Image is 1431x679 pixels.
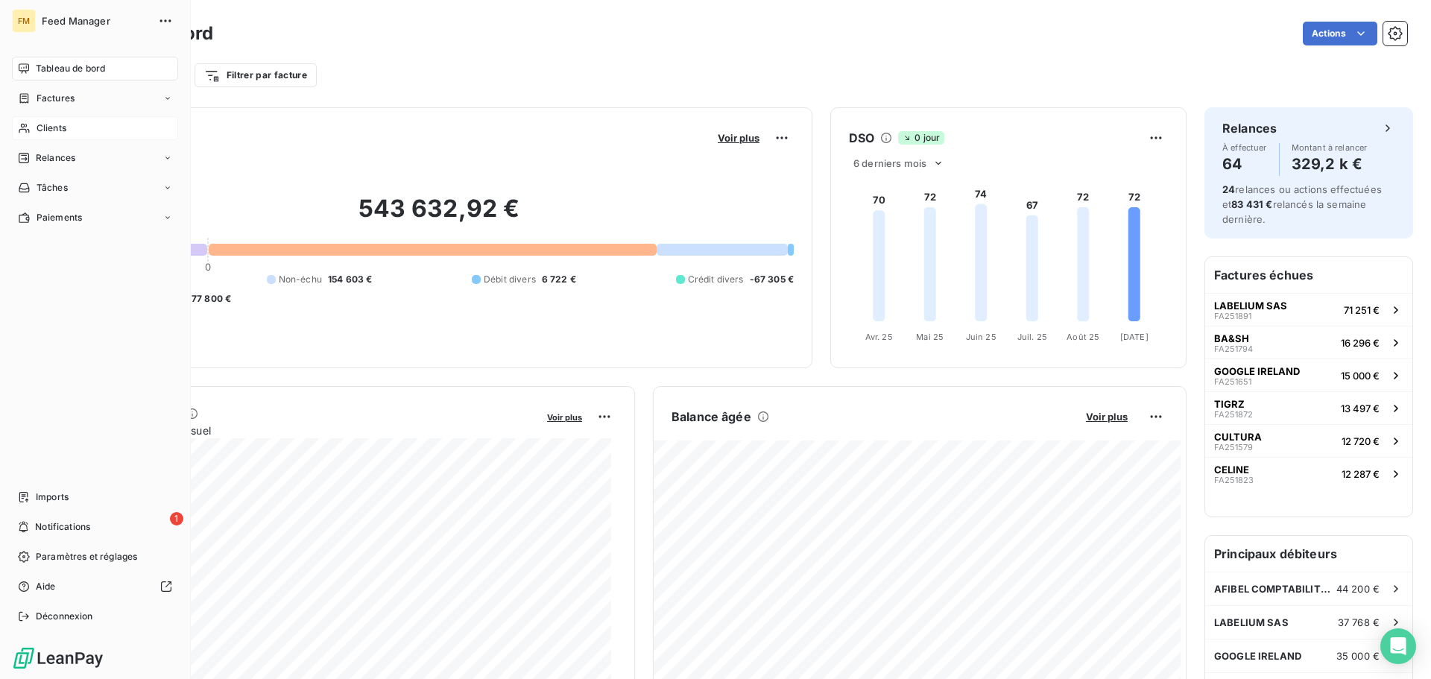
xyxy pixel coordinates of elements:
[12,646,104,670] img: Logo LeanPay
[1336,583,1380,595] span: 44 200 €
[1342,435,1380,447] span: 12 720 €
[1214,464,1249,476] span: CELINE
[1205,424,1412,457] button: CULTURAFA25157912 720 €
[1214,431,1262,443] span: CULTURA
[849,129,874,147] h6: DSO
[36,62,105,75] span: Tableau de bord
[1342,468,1380,480] span: 12 287 €
[543,410,587,423] button: Voir plus
[898,131,944,145] span: 0 jour
[195,63,317,87] button: Filtrer par facture
[36,610,93,623] span: Déconnexion
[1214,344,1253,353] span: FA251794
[1205,293,1412,326] button: LABELIUM SASFA25189171 251 €
[1214,443,1253,452] span: FA251579
[865,332,893,342] tspan: Avr. 25
[37,211,82,224] span: Paiements
[279,273,322,286] span: Non-échu
[1205,391,1412,424] button: TIGRZFA25187213 497 €
[1017,332,1047,342] tspan: Juil. 25
[1222,183,1235,195] span: 24
[1341,337,1380,349] span: 16 296 €
[1336,650,1380,662] span: 35 000 €
[1214,476,1254,484] span: FA251823
[1214,377,1251,386] span: FA251651
[1214,312,1251,320] span: FA251891
[35,520,90,534] span: Notifications
[1214,398,1245,410] span: TIGRZ
[1067,332,1099,342] tspan: Août 25
[1214,583,1336,595] span: AFIBEL COMPTABILITE FOURNISSEURS
[916,332,944,342] tspan: Mai 25
[713,131,764,145] button: Voir plus
[1222,152,1267,176] h4: 64
[1205,457,1412,490] button: CELINEFA25182312 287 €
[547,412,582,423] span: Voir plus
[36,490,69,504] span: Imports
[750,273,794,286] span: -67 305 €
[36,151,75,165] span: Relances
[1380,628,1416,664] div: Open Intercom Messenger
[1205,536,1412,572] h6: Principaux débiteurs
[36,550,137,563] span: Paramètres et réglages
[1214,332,1249,344] span: BA&SH
[1214,300,1287,312] span: LABELIUM SAS
[1231,198,1272,210] span: 83 431 €
[1292,143,1368,152] span: Montant à relancer
[853,157,926,169] span: 6 derniers mois
[1341,370,1380,382] span: 15 000 €
[36,580,56,593] span: Aide
[42,15,149,27] span: Feed Manager
[672,408,751,426] h6: Balance âgée
[1341,402,1380,414] span: 13 497 €
[37,121,66,135] span: Clients
[1344,304,1380,316] span: 71 251 €
[187,292,231,306] span: -77 800 €
[1222,143,1267,152] span: À effectuer
[12,9,36,33] div: FM
[37,181,68,195] span: Tâches
[1338,616,1380,628] span: 37 768 €
[1205,326,1412,359] button: BA&SHFA25179416 296 €
[1205,359,1412,391] button: GOOGLE IRELANDFA25165115 000 €
[205,261,211,273] span: 0
[1205,257,1412,293] h6: Factures échues
[1214,410,1253,419] span: FA251872
[1214,650,1301,662] span: GOOGLE IRELAND
[966,332,996,342] tspan: Juin 25
[1120,332,1149,342] tspan: [DATE]
[170,512,183,525] span: 1
[1303,22,1377,45] button: Actions
[1222,183,1382,225] span: relances ou actions effectuées et relancés la semaine dernière.
[1214,616,1289,628] span: LABELIUM SAS
[1081,410,1132,423] button: Voir plus
[484,273,536,286] span: Débit divers
[1222,119,1277,137] h6: Relances
[37,92,75,105] span: Factures
[328,273,372,286] span: 154 603 €
[1214,365,1300,377] span: GOOGLE IRELAND
[542,273,576,286] span: 6 722 €
[84,194,794,239] h2: 543 632,92 €
[718,132,759,144] span: Voir plus
[1292,152,1368,176] h4: 329,2 k €
[688,273,744,286] span: Crédit divers
[1086,411,1128,423] span: Voir plus
[12,575,178,599] a: Aide
[84,423,537,438] span: Chiffre d'affaires mensuel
